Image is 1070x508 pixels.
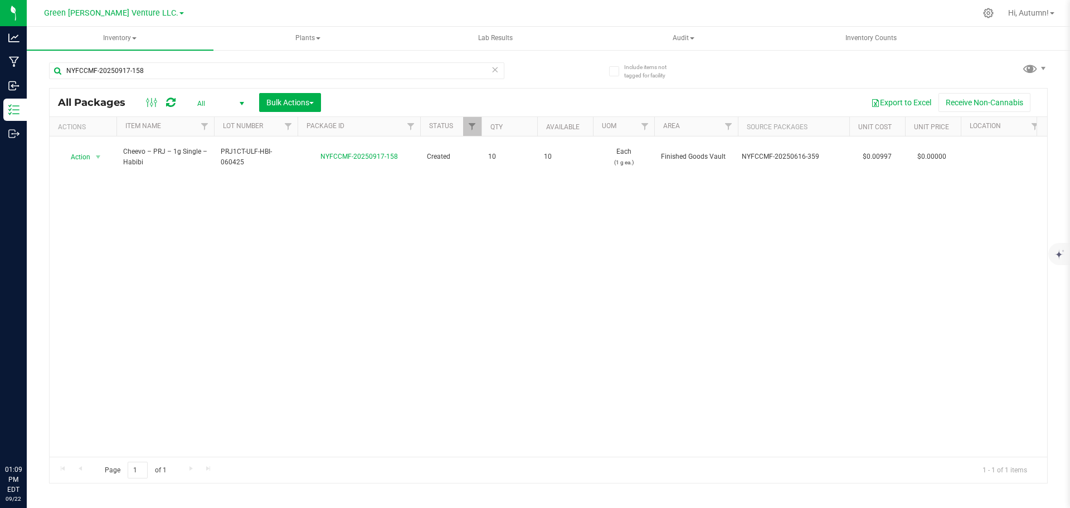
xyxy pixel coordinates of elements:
a: Area [663,122,680,130]
a: Unit Cost [858,123,892,131]
span: 10 [544,152,586,162]
input: Search Package ID, Item Name, SKU, Lot or Part Number... [49,62,504,79]
a: Location [970,122,1001,130]
a: Filter [279,117,298,136]
button: Receive Non-Cannabis [938,93,1030,112]
a: Unit Price [914,123,949,131]
a: Filter [463,117,481,136]
inline-svg: Inbound [8,80,20,91]
span: $0.00000 [912,149,952,165]
a: Filter [636,117,654,136]
inline-svg: Analytics [8,32,20,43]
a: Filter [719,117,738,136]
div: Manage settings [981,8,995,18]
span: Hi, Autumn! [1008,8,1049,17]
button: Export to Excel [864,93,938,112]
span: Inventory Counts [830,33,912,43]
a: UOM [602,122,616,130]
inline-svg: Outbound [8,128,20,139]
inline-svg: Inventory [8,104,20,115]
span: Page of 1 [95,462,176,479]
span: Cheevo – PRJ – 1g Single – Habibi [123,146,207,168]
a: Filter [196,117,214,136]
span: Lab Results [463,33,528,43]
span: All Packages [58,96,137,109]
span: Clear [491,62,499,77]
span: Include items not tagged for facility [624,63,680,80]
a: NYFCCMF-20250917-158 [320,153,398,160]
td: $0.00997 [849,136,905,178]
button: Bulk Actions [259,93,321,112]
span: 1 - 1 of 1 items [974,462,1036,478]
a: Status [429,122,453,130]
a: Lot Number [223,122,263,130]
span: Created [427,152,475,162]
a: Qty [490,123,503,131]
inline-svg: Manufacturing [8,56,20,67]
span: Green [PERSON_NAME] Venture LLC. [44,8,178,18]
a: Lab Results [402,27,589,50]
p: 01:09 PM EDT [5,465,22,495]
a: Available [546,123,580,131]
div: Actions [58,123,112,131]
span: select [91,149,105,165]
span: Action [61,149,91,165]
p: 09/22 [5,495,22,503]
span: Audit [591,27,776,50]
a: Filter [402,117,420,136]
div: Value 1: NYFCCMF-20250616-359 [742,152,846,162]
p: (1 g ea.) [600,157,648,168]
a: Inventory [27,27,213,50]
a: Inventory Counts [778,27,965,50]
a: Filter [1026,117,1044,136]
iframe: Resource center [11,419,45,452]
a: Package ID [307,122,344,130]
a: Audit [590,27,777,50]
input: 1 [128,462,148,479]
span: 10 [488,152,531,162]
th: Source Packages [738,117,849,136]
span: Each [600,146,648,168]
a: Item Name [125,122,161,130]
span: Finished Goods Vault [661,152,731,162]
a: Plants [215,27,401,50]
span: PRJ1CT-ULF-HBI-060425 [221,146,291,168]
span: Bulk Actions [266,98,314,107]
